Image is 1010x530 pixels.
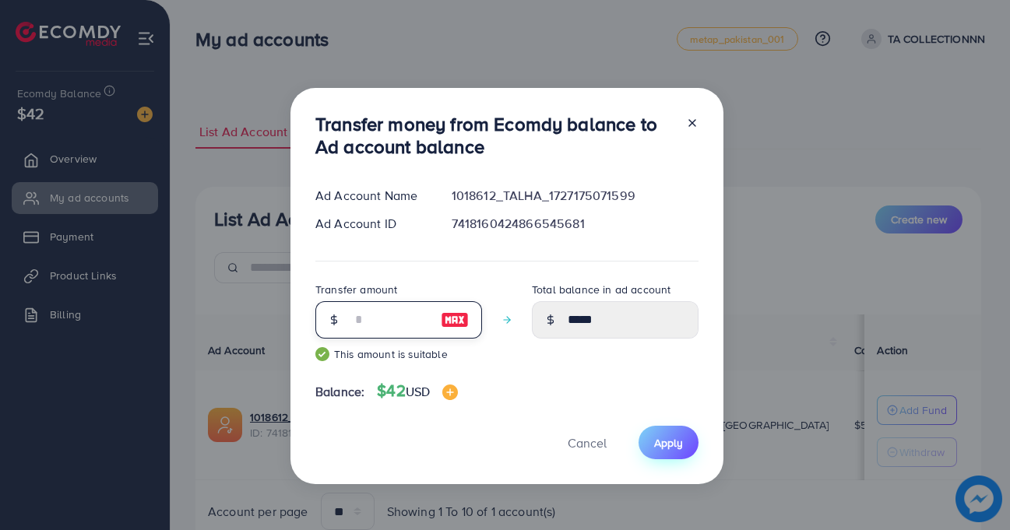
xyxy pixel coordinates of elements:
div: Ad Account ID [303,215,439,233]
img: guide [315,347,329,361]
div: Ad Account Name [303,187,439,205]
span: USD [406,383,430,400]
button: Cancel [548,426,626,459]
img: image [441,311,469,329]
div: 7418160424866545681 [439,215,711,233]
h4: $42 [377,381,458,401]
img: image [442,384,458,400]
label: Total balance in ad account [532,282,670,297]
div: 1018612_TALHA_1727175071599 [439,187,711,205]
label: Transfer amount [315,282,397,297]
h3: Transfer money from Ecomdy balance to Ad account balance [315,113,674,158]
span: Balance: [315,383,364,401]
small: This amount is suitable [315,346,482,362]
span: Cancel [568,434,607,451]
span: Apply [654,435,683,451]
button: Apply [639,426,699,459]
